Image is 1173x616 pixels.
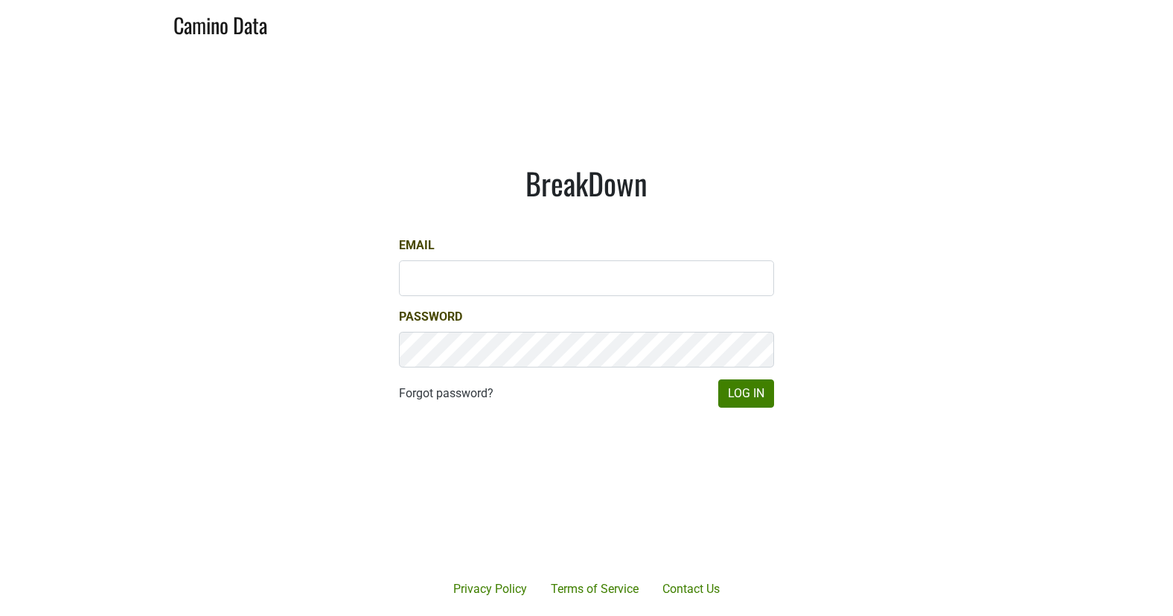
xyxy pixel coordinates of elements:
[399,237,435,254] label: Email
[399,308,462,326] label: Password
[399,385,493,402] a: Forgot password?
[173,6,267,41] a: Camino Data
[718,379,774,408] button: Log In
[651,574,732,604] a: Contact Us
[399,165,774,201] h1: BreakDown
[539,574,651,604] a: Terms of Service
[441,574,539,604] a: Privacy Policy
